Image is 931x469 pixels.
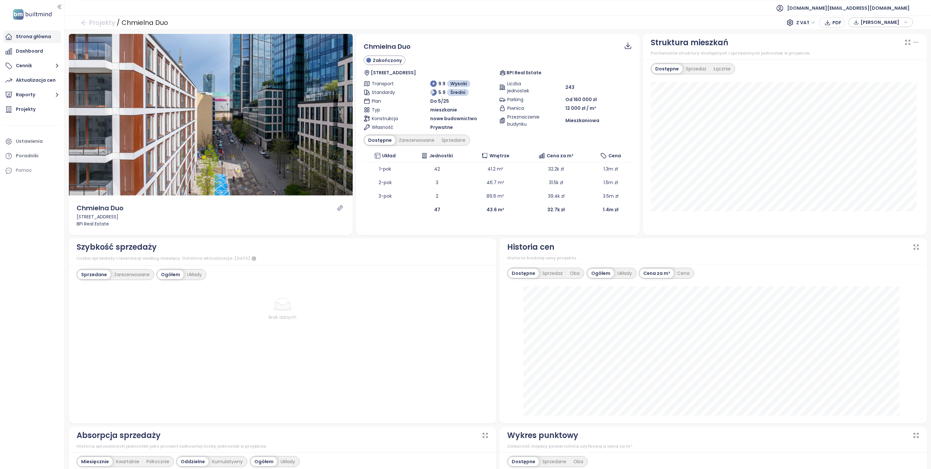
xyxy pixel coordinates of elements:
[3,45,61,58] a: Dashboard
[430,115,477,122] span: nowe budownictwo
[177,457,209,466] div: Oddzielne
[372,115,405,122] span: Konstrukcja
[565,105,596,112] span: 12 000 zł / m²
[3,30,61,43] a: Strona główna
[588,269,614,278] div: Ogółem
[365,136,395,145] div: Dostępne
[430,124,453,131] span: Prywatne
[337,205,343,211] a: link
[507,80,540,94] span: Liczba jednostek
[372,124,405,131] span: Własność
[78,457,112,466] div: Miesięcznie
[861,17,902,27] span: [PERSON_NAME]
[450,80,467,87] span: Wysoki
[16,76,56,84] div: Aktualizacja cen
[565,84,574,91] span: 243
[468,162,523,176] td: 41.2 m²
[3,89,61,101] button: Raporty
[382,152,396,159] span: Układ
[640,269,674,278] div: Cena za m²
[603,193,618,199] span: 3.5m zł
[507,241,554,253] div: Historia cen
[434,206,440,213] b: 47
[565,96,597,103] span: Od 160 000 zł
[372,98,405,105] span: Plan
[364,189,407,203] td: 3-pok
[548,193,564,199] span: 39.4k zł
[450,89,465,96] span: Średni
[508,457,539,466] div: Dostępne
[539,269,566,278] div: Sprzedaż
[489,152,509,159] span: Wnętrze
[3,164,61,177] div: Pomoc
[16,152,38,160] div: Poradniki
[547,152,573,159] span: Cena za m²
[507,429,578,442] div: Wykres punktowy
[548,166,564,172] span: 32.2k zł
[157,270,184,279] div: Ogółem
[438,80,445,87] span: 9.9
[682,64,710,73] div: Sprzedaż
[507,113,540,128] span: Przeznaczenie budynku
[372,89,405,96] span: Standardy
[468,189,523,203] td: 89.6 m²
[143,457,173,466] div: Półrocznie
[364,162,407,176] td: 1-pok
[539,457,570,466] div: Sprzedane
[603,206,618,213] b: 1.4m zł
[277,457,299,466] div: Układy
[184,270,205,279] div: Układy
[832,19,841,26] span: PDF
[77,429,161,442] div: Absorpcja sprzedaży
[438,136,469,145] div: Sprzedane
[407,176,468,189] td: 3
[372,106,405,113] span: Typ
[117,17,120,28] div: /
[251,457,277,466] div: Ogółem
[395,136,438,145] div: Zarezerwowane
[570,457,587,466] div: Oba
[3,59,61,72] button: Cennik
[565,117,599,124] span: Mieszkaniowa
[364,42,411,51] span: Chmielna Duo
[16,137,43,145] div: Ustawienia
[16,33,51,41] div: Strona główna
[547,206,565,213] b: 32.7k zł
[407,162,468,176] td: 42
[112,457,143,466] div: Kwartalnie
[487,206,504,213] b: 43.6 m²
[549,179,563,186] span: 31.5k zł
[77,220,345,227] div: BPI Real Estate
[507,105,540,112] span: Piwnica
[796,18,815,27] span: Z VAT
[77,203,123,213] div: Chmielna Duo
[787,0,910,16] span: [DOMAIN_NAME][EMAIL_ADDRESS][DOMAIN_NAME]
[651,36,728,49] div: Struktura mieszkań
[429,152,453,159] span: Jednostki
[430,106,457,113] span: mieszkanie
[77,443,489,450] div: Historia sprzedanych jednostek jako procent całkowitej liczby jednostek w projekcie.
[652,64,682,73] div: Dostępne
[16,105,36,113] div: Projekty
[3,135,61,148] a: Ustawienia
[407,189,468,203] td: 2
[16,166,32,174] div: Pomoc
[77,255,489,263] div: Liczba sprzedaży i rezerwacji według miesięcy. Ostatnia aktualizacja: [DATE]
[438,89,445,96] span: 5.9
[604,166,618,172] span: 1.3m zł
[81,17,115,28] a: arrow-left Projekty
[373,57,402,64] span: Zakończony
[77,213,345,220] div: [STREET_ADDRESS]
[507,255,919,261] div: Historia średniej ceny projektu.
[674,269,693,278] div: Cena
[3,103,61,116] a: Projekty
[11,8,54,21] img: logo
[111,270,153,279] div: Zarezerwowane
[122,17,168,28] div: Chmielna Duo
[209,457,246,466] div: Kumulatywny
[430,98,449,105] span: Do 5/25
[819,17,845,28] button: PDF
[3,74,61,87] a: Aktualizacja cen
[614,269,636,278] div: Układy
